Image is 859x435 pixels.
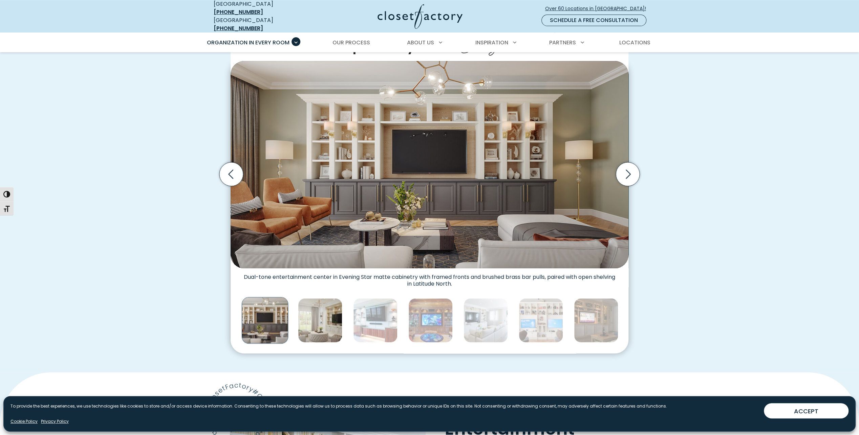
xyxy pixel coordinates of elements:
img: Sleek entertainment center with floating shelves with underlighting [353,298,398,343]
a: Over 60 Locations in [GEOGRAPHIC_DATA]! [545,3,652,15]
button: Previous slide [217,160,246,189]
span: About Us [407,39,434,46]
a: Privacy Policy [41,418,69,424]
span: Partners [549,39,576,46]
p: To provide the best experiences, we use technologies like cookies to store and/or access device i... [10,403,667,409]
button: Next slide [613,160,642,189]
div: [GEOGRAPHIC_DATA] [214,16,312,33]
button: ACCEPT [764,403,849,418]
span: Our Process [332,39,370,46]
a: Schedule a Free Consultation [541,15,646,26]
img: Custom built-in entertainment center with media cabinets for hidden storage and open display shel... [231,61,628,268]
img: Closet Factory Logo [378,4,463,29]
img: Entertainment center featuring integrated TV nook, display shelving with overhead lighting, and l... [574,298,618,343]
span: Organization in Every Room [207,39,289,46]
a: [PHONE_NUMBER] [214,8,263,16]
img: Custom built-ins in living room in light woodgrain finish [298,298,342,343]
a: Cookie Policy [10,418,38,424]
span: Space, Style and [344,36,458,55]
a: [PHONE_NUMBER] [214,24,263,32]
figcaption: Dual-tone entertainment center in Evening Star matte cabinetry with framed fronts and brushed bra... [231,268,628,287]
span: Locations [619,39,650,46]
img: Custom entertainment and media center with book shelves for movies and LED lighting [408,298,453,343]
span: Inspiration [475,39,508,46]
img: Custom built-in entertainment center with media cabinets for hidden storage and open display shel... [242,297,288,344]
span: Over 60 Locations in [GEOGRAPHIC_DATA]! [545,5,651,12]
nav: Primary Menu [202,33,657,52]
img: Living room with built in white shaker cabinets and book shelves [464,298,508,343]
img: Gaming media center with dual tv monitors and gaming console storage [519,298,563,343]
